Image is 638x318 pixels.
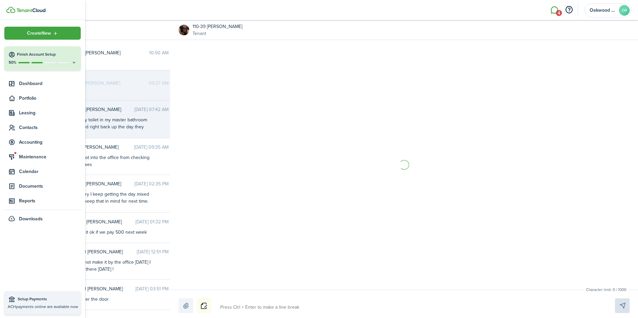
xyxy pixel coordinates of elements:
[134,144,169,151] time: [DATE] 09:35 AM
[71,296,155,303] div: Its under the door
[43,20,174,40] input: search
[197,298,211,313] button: Notice
[135,218,169,225] time: [DATE] 01:32 PM
[134,180,169,187] time: [DATE] 02:35 PM
[8,304,77,310] p: ACH
[4,194,81,207] a: Reports
[71,218,135,225] span: 709-13 Larry Martinez
[71,180,134,187] span: 110-28 Austin Parker
[17,52,77,57] h4: Finish Account Setup
[71,116,155,144] div: Hey my toilet in my master bathroom stopped right back up the day they fixed it can you please ha...
[149,49,169,56] time: 10:50 AM
[71,248,137,255] span: 3656-3 Parris Gash
[398,159,410,171] img: Loading
[27,31,51,36] span: Create New
[8,60,17,65] p: 50%
[71,106,134,113] span: 110-39 Megan Givens
[19,80,81,87] span: Dashboard
[71,154,155,168] div: I just got into the office from checking the boxes
[4,46,81,70] button: Finish Account Setup50%
[19,153,81,160] span: Maintenance
[71,49,149,56] span: 110-10 Ronald Sisk
[584,287,628,293] small: Character limit: 0 / 1000
[135,285,169,292] time: [DATE] 03:51 PM
[19,124,81,131] span: Contacts
[149,80,169,87] time: 09:27 AM
[16,304,78,310] span: payments online are available now
[134,106,169,113] time: [DATE] 07:42 AM
[71,191,155,219] div: I’m sorry I keep getting the day mixed up, I’ll keep that in mind for next time. Can you check my...
[71,80,149,87] span: 709-5 Erin Wilkie
[19,168,81,175] span: Calendar
[71,259,155,273] div: If I do not make it by the office [DATE] I will be there [DATE] !
[71,285,135,292] span: 709-23 Samantha Jones
[19,139,81,146] span: Accounting
[16,8,45,12] img: TenantCloud
[193,30,242,37] a: Tenant
[193,23,242,30] a: 110-39 [PERSON_NAME]
[19,109,81,116] span: Leasing
[4,27,81,40] button: Open menu
[6,7,15,13] img: TenantCloud
[19,197,81,204] span: Reports
[4,77,81,90] a: Dashboard
[4,291,81,315] a: Setup PaymentsACHpayments online are available now
[19,95,81,102] span: Portfolio
[18,296,77,303] span: Setup Payments
[179,25,189,35] img: 110-39 Megan Givens
[19,215,43,222] span: Downloads
[71,144,134,151] span: 110-2 Steven dynmock
[19,183,81,190] span: Documents
[619,5,630,16] avatar-text: OR
[563,4,575,16] button: Open resource center
[137,248,169,255] time: [DATE] 12:51 PM
[71,229,155,236] div: Hey is it ok if we pay 500 next week
[590,8,616,13] span: Oakwood Rentals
